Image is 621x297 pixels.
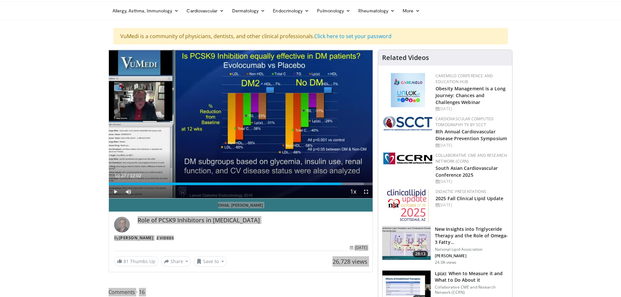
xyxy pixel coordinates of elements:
[387,189,429,223] img: d65bce67-f81a-47c5-b47d-7b8806b59ca8.jpg.150x105_q85_autocrop_double_scale_upscale_version-0.2.jpg
[114,256,158,266] a: 81 Thumbs Up
[333,258,367,265] span: 26,728 views
[435,260,456,265] p: 24.0K views
[109,199,373,212] a: Email [PERSON_NAME]
[122,185,135,198] button: Mute
[391,73,425,107] img: 45df64a9-a6de-482c-8a90-ada250f7980c.png.150x105_q85_autocrop_double_scale_upscale_version-0.2.jpg
[269,4,313,17] a: Endocrinology
[313,4,354,17] a: Pulmonology
[436,179,507,185] div: [DATE]
[228,4,269,17] a: Dermatology
[382,226,508,265] a: 28:13 New Insights into Triglyceride Therapy and the Role of Omega-3 Fatty… National Lipid Associ...
[383,153,432,164] img: a04ee3ba-8487-4636-b0fb-5e8d268f3737.png.150x105_q85_autocrop_double_scale_upscale_version-0.2.png
[115,173,126,178] span: 10:37
[109,183,373,185] div: Progress Bar
[436,106,507,112] div: [DATE]
[114,217,130,232] img: Avatar
[130,173,141,178] span: 12:02
[119,235,154,241] a: [PERSON_NAME]
[399,4,424,17] a: More
[435,247,508,252] p: National Lipid Association
[382,54,429,62] h4: Related Videos
[138,217,368,224] h4: Role of PCSK9 Inhibitors in [MEDICAL_DATA]
[161,256,191,267] button: Share
[413,251,428,257] span: 28:13
[436,189,507,195] div: Didactic Presentations
[109,50,373,199] video-js: Video Player
[114,235,368,241] div: By
[435,285,508,295] p: Collaborative CME and Research Network (CCRN)
[436,128,507,141] a: 8th Annual Cardiovascular Disease Prevention Symposium
[113,28,508,44] div: VuMedi is a community of physicians, dentists, and other clinical professionals.
[183,4,228,17] a: Cardiovascular
[435,253,508,259] p: [PERSON_NAME]
[436,85,506,105] a: Obesity Management is a Long Journey: Chances and Challenges Webinar
[436,73,493,84] a: CaReMeLO Conference and Education Hub
[436,153,507,164] a: Collaborative CME and Research Network (CCRN)
[436,165,498,178] a: South Asian Cardiovascular Conference 2025
[109,288,373,296] span: Comments 16
[314,33,392,40] a: Click here to set your password
[435,270,508,283] h3: Lp(a): When to Measure it and What to Do About it
[347,185,360,198] button: Playback Rate
[382,226,431,260] img: 45ea033d-f728-4586-a1ce-38957b05c09e.150x105_q85_crop-smart_upscale.jpg
[109,185,122,198] button: Play
[194,256,227,267] button: Save to
[155,235,176,241] a: 2 Videos
[436,195,503,201] a: 2025 Fall Clinical Lipid Update
[350,245,367,251] div: [DATE]
[435,226,508,245] h3: New Insights into Triglyceride Therapy and the Role of Omega-3 Fatty…
[109,4,183,17] a: Allergy, Asthma, Immunology
[383,116,432,130] img: 51a70120-4f25-49cc-93a4-67582377e75f.png.150x105_q85_autocrop_double_scale_upscale_version-0.2.png
[360,185,373,198] button: Fullscreen
[436,202,507,208] div: [DATE]
[436,142,507,148] div: [DATE]
[127,173,129,178] span: /
[436,116,494,127] a: Cardiovascular Computed Tomography TV by SCCT
[124,258,129,264] span: 81
[354,4,399,17] a: Rheumatology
